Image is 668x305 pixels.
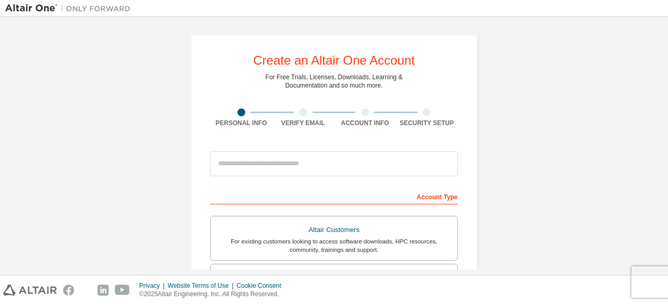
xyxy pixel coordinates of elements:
div: Privacy [139,282,168,290]
div: For Free Trials, Licenses, Downloads, Learning & Documentation and so much more. [266,73,403,90]
p: © 2025 Altair Engineering, Inc. All Rights Reserved. [139,290,288,299]
img: linkedin.svg [98,285,109,296]
img: Altair One [5,3,136,14]
div: Create an Altair One Account [253,54,415,67]
div: Altair Customers [217,223,451,237]
img: altair_logo.svg [3,285,57,296]
div: For existing customers looking to access software downloads, HPC resources, community, trainings ... [217,237,451,254]
div: Account Type [210,188,458,204]
div: Security Setup [396,119,458,127]
img: youtube.svg [115,285,130,296]
div: Personal Info [210,119,272,127]
div: Account Info [334,119,396,127]
img: facebook.svg [63,285,74,296]
div: Cookie Consent [236,282,287,290]
div: Website Terms of Use [168,282,236,290]
div: Verify Email [272,119,335,127]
